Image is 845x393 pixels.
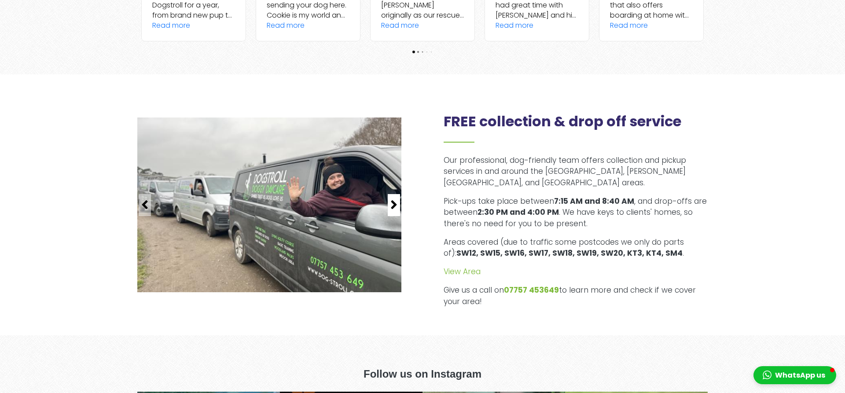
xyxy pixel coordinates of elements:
[267,20,305,30] div: Read more
[456,248,683,258] strong: SW12, SW15, SW16, SW17, SW18, SW19, SW20, KT3, KT4, SM4
[137,356,708,392] div: Follow us on Instagram
[137,118,401,292] img: Dog Pickup in and around Wimbledon
[444,266,481,277] a: View Area
[610,20,648,30] div: Read more
[753,366,836,384] button: WhatsApp us
[444,285,708,307] p: Give us a call on to learn more and check if we cover your area!
[444,113,708,143] h2: FREE collection & drop off service
[504,285,559,295] a: 07757 453649
[444,155,708,189] p: Our professional, dog-friendly team offers collection and pickup services in and around the [GEOG...
[444,196,708,230] p: Pick-ups take place between , and drop-offs are between . We have keys to clients' homes, so ther...
[444,237,708,259] p: Areas covered (due to traffic some postcodes we only do parts of): .
[152,20,190,30] div: Read more
[496,20,533,30] div: Read more
[478,207,559,217] strong: 2:30 PM and 4:00 PM
[554,196,634,206] strong: 7:15 AM and 8:40 AM
[381,20,419,30] div: Read more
